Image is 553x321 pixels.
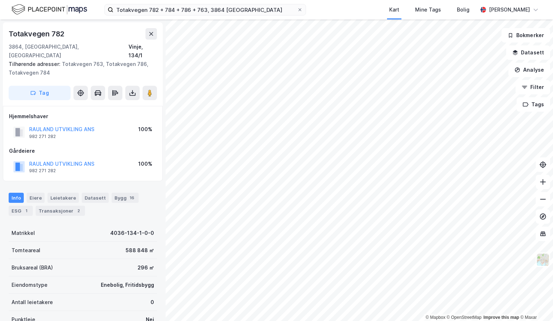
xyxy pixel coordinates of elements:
[150,298,154,307] div: 0
[113,4,297,15] input: Søk på adresse, matrikkel, gårdeiere, leietakere eller personer
[12,229,35,237] div: Matrikkel
[36,206,85,216] div: Transaksjoner
[112,193,139,203] div: Bygg
[101,281,154,289] div: Enebolig, Fritidsbygg
[48,193,79,203] div: Leietakere
[508,63,550,77] button: Analyse
[129,43,157,60] div: Vinje, 134/1
[517,286,553,321] iframe: Chat Widget
[489,5,530,14] div: [PERSON_NAME]
[9,86,71,100] button: Tag
[516,80,550,94] button: Filter
[12,246,40,255] div: Tomteareal
[426,315,445,320] a: Mapbox
[389,5,399,14] div: Kart
[9,206,33,216] div: ESG
[12,298,53,307] div: Antall leietakere
[506,45,550,60] button: Datasett
[126,246,154,255] div: 588 848 ㎡
[27,193,45,203] div: Eiere
[536,253,550,267] img: Z
[75,207,82,214] div: 2
[9,147,157,155] div: Gårdeiere
[128,194,136,201] div: 16
[12,281,48,289] div: Eiendomstype
[138,125,152,134] div: 100%
[9,193,24,203] div: Info
[517,286,553,321] div: Kontrollprogram for chat
[29,134,56,139] div: 982 271 282
[110,229,154,237] div: 4036-134-1-0-0
[12,263,53,272] div: Bruksareal (BRA)
[457,5,469,14] div: Bolig
[502,28,550,43] button: Bokmerker
[9,61,62,67] span: Tilhørende adresser:
[82,193,109,203] div: Datasett
[138,160,152,168] div: 100%
[9,112,157,121] div: Hjemmelshaver
[517,97,550,112] button: Tags
[12,3,87,16] img: logo.f888ab2527a4732fd821a326f86c7f29.svg
[29,168,56,174] div: 982 271 282
[23,207,30,214] div: 1
[9,43,129,60] div: 3864, [GEOGRAPHIC_DATA], [GEOGRAPHIC_DATA]
[415,5,441,14] div: Mine Tags
[9,28,66,40] div: Totakvegen 782
[484,315,519,320] a: Improve this map
[447,315,482,320] a: OpenStreetMap
[138,263,154,272] div: 296 ㎡
[9,60,151,77] div: Totakvegen 763, Totakvegen 786, Totakvegen 784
